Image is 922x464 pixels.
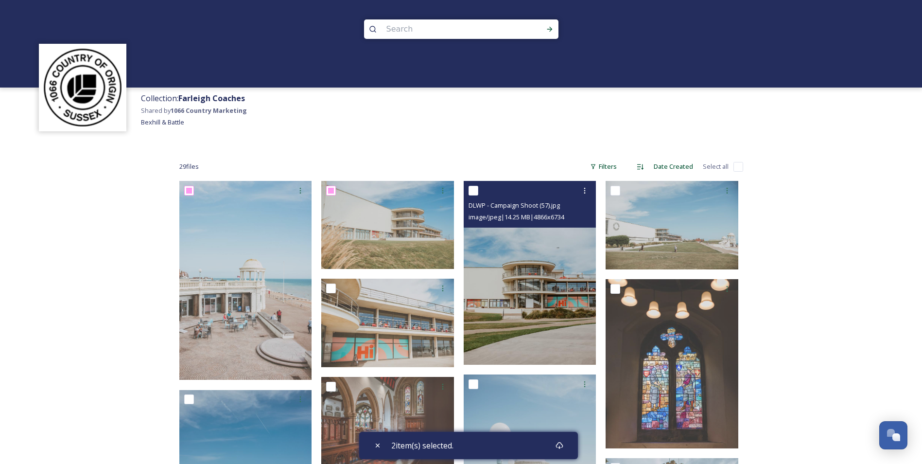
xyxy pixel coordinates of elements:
span: Collection: [141,93,245,104]
div: Date Created [649,157,698,176]
strong: Farleigh Coaches [178,93,245,104]
span: image/jpeg | 14.25 MB | 4866 x 6734 [469,213,564,221]
img: St Mary's Church - Campaign Shot (68).jpg [606,279,738,448]
span: Shared by [141,106,247,115]
span: Select all [703,162,729,171]
span: Bexhill & Battle [141,118,184,126]
strong: 1066 Country Marketing [171,106,247,115]
span: DLWP - Campaign Shoot (57).jpg [469,201,560,210]
img: DLWP - Campaign Shoot (59).jpg [179,181,312,380]
img: DLWP - Campaign Shoot (42).jpg [321,279,454,367]
span: 2 item(s) selected. [391,440,453,451]
img: DLWP - Campaign Shoot (57).jpg [464,181,596,365]
img: DLWP - Campaign Shoot (58).jpg [321,181,454,269]
div: Filters [585,157,622,176]
img: logo_footerstamp.png [44,49,122,126]
img: Bexhill 2 - DLWP - Campaign Shoot (56).jpg [606,181,738,269]
input: Search [382,18,515,40]
button: Open Chat [879,421,907,449]
span: 29 file s [179,162,199,171]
